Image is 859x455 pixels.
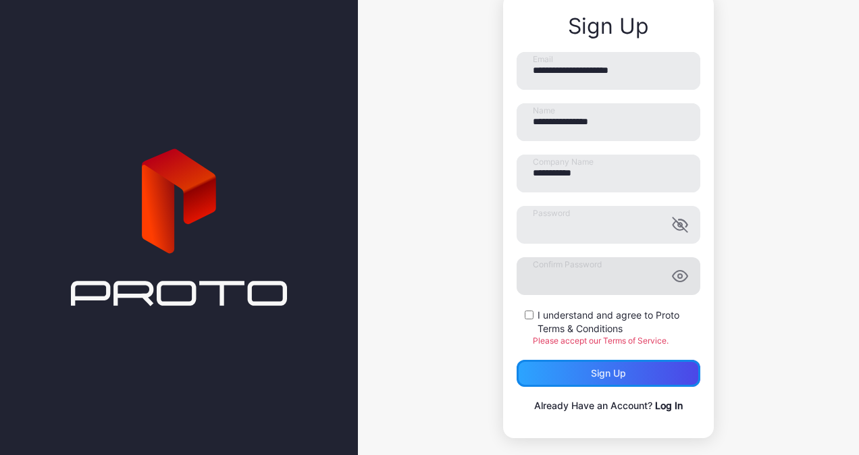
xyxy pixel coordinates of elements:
p: Already Have an Account? [517,398,700,414]
button: Password [672,217,688,233]
label: I understand and agree to [538,309,700,336]
input: Name [517,103,700,141]
div: Please accept our Terms of Service. [517,336,700,346]
button: Sign up [517,360,700,387]
input: Company Name [517,155,700,192]
input: Password [517,206,700,244]
a: Proto Terms & Conditions [538,309,679,334]
div: Sign Up [517,14,700,38]
input: Confirm Password [517,257,700,295]
button: Confirm Password [672,268,688,284]
input: Email [517,52,700,90]
a: Log In [655,400,683,411]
